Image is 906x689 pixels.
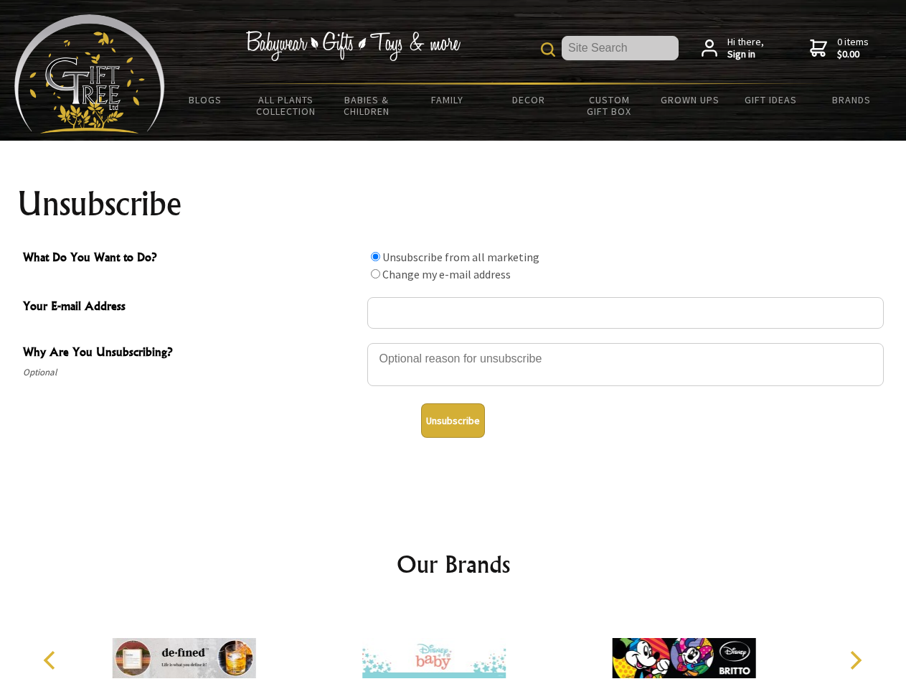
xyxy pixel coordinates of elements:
[839,645,871,676] button: Next
[702,36,764,61] a: Hi there,Sign in
[14,14,165,133] img: Babyware - Gifts - Toys and more...
[837,48,869,61] strong: $0.00
[811,85,892,115] a: Brands
[23,364,360,381] span: Optional
[569,85,650,126] a: Custom Gift Box
[246,85,327,126] a: All Plants Collection
[371,252,380,261] input: What Do You Want to Do?
[371,269,380,278] input: What Do You Want to Do?
[562,36,679,60] input: Site Search
[649,85,730,115] a: Grown Ups
[727,36,764,61] span: Hi there,
[29,547,878,581] h2: Our Brands
[17,187,890,221] h1: Unsubscribe
[541,42,555,57] img: product search
[23,248,360,269] span: What Do You Want to Do?
[367,297,884,329] input: Your E-mail Address
[326,85,407,126] a: Babies & Children
[36,645,67,676] button: Previous
[730,85,811,115] a: Gift Ideas
[165,85,246,115] a: BLOGS
[421,403,485,438] button: Unsubscribe
[727,48,764,61] strong: Sign in
[367,343,884,386] textarea: Why Are You Unsubscribing?
[382,267,511,281] label: Change my e-mail address
[245,31,461,61] img: Babywear - Gifts - Toys & more
[382,250,539,264] label: Unsubscribe from all marketing
[23,343,360,364] span: Why Are You Unsubscribing?
[810,36,869,61] a: 0 items$0.00
[488,85,569,115] a: Decor
[407,85,489,115] a: Family
[23,297,360,318] span: Your E-mail Address
[837,35,869,61] span: 0 items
